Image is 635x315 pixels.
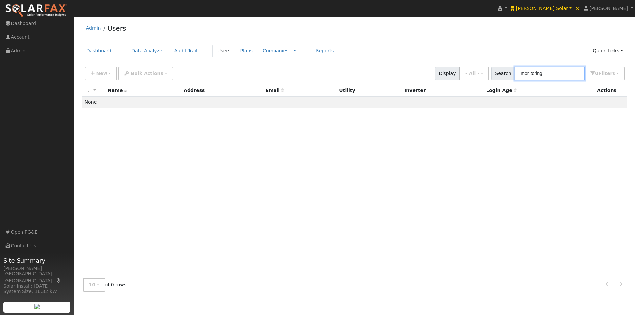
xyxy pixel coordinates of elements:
span: Days since last login [486,88,517,93]
span: of 0 rows [83,278,127,292]
input: Search [515,67,585,80]
span: Filter [598,71,615,76]
a: Dashboard [81,45,117,57]
a: Users [107,24,126,32]
div: Inverter [404,87,482,94]
span: Search [491,67,515,80]
div: Address [184,87,261,94]
button: - All - [459,67,489,80]
div: Solar Install: [DATE] [3,283,71,290]
a: Quick Links [588,45,628,57]
span: [PERSON_NAME] Solar [516,6,568,11]
a: Admin [86,25,101,31]
a: Data Analyzer [126,45,169,57]
span: New [96,71,107,76]
span: × [575,4,581,12]
a: Plans [235,45,258,57]
div: Utility [339,87,400,94]
div: [PERSON_NAME] [3,265,71,272]
div: Actions [597,87,625,94]
span: Bulk Actions [131,71,163,76]
button: 0Filters [584,67,625,80]
a: Reports [311,45,339,57]
img: retrieve [34,304,40,309]
a: Map [56,278,62,283]
div: [GEOGRAPHIC_DATA], [GEOGRAPHIC_DATA] [3,270,71,284]
span: Email [266,88,284,93]
a: Audit Trail [169,45,202,57]
div: System Size: 16.32 kW [3,288,71,295]
span: 10 [89,282,96,287]
span: s [612,71,615,76]
span: Site Summary [3,256,71,265]
img: SolarFax [5,4,67,18]
button: 10 [83,278,105,292]
a: Companies [263,48,289,53]
td: None [82,97,627,108]
a: Users [212,45,235,57]
button: New [85,67,117,80]
span: [PERSON_NAME] [589,6,628,11]
span: Name [108,88,127,93]
span: Display [435,67,460,80]
button: Bulk Actions [118,67,173,80]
